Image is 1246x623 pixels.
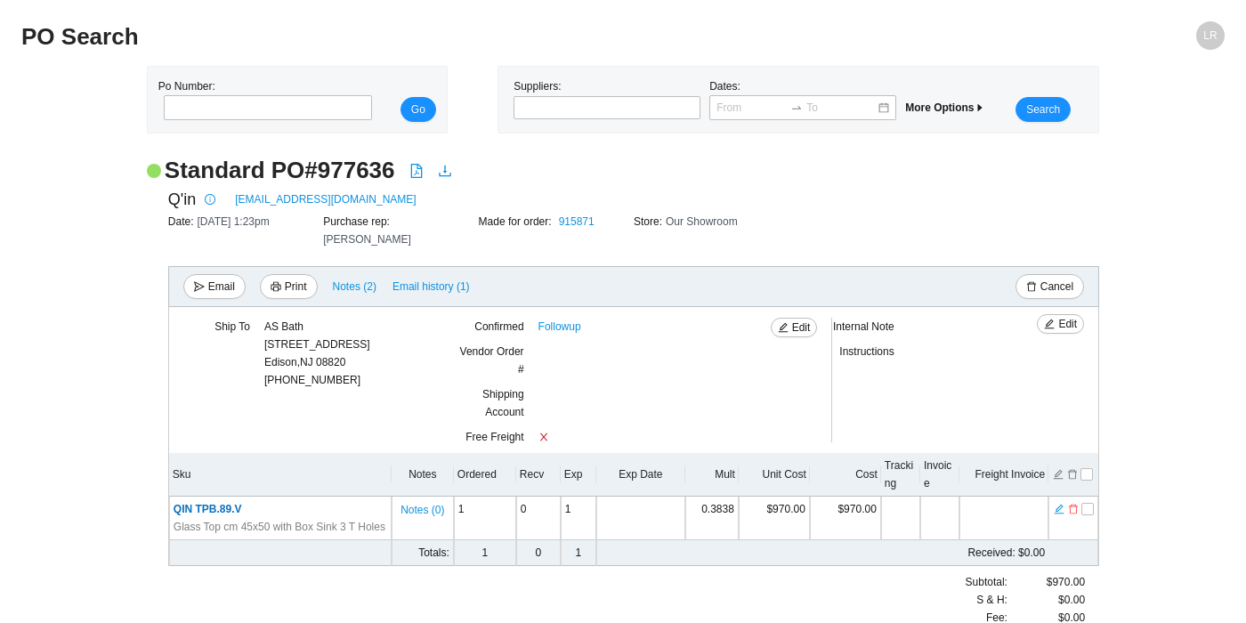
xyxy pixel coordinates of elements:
td: 1 [454,497,516,540]
span: Subtotal: [966,573,1007,591]
span: delete [1068,503,1079,515]
span: swap-right [790,101,803,114]
a: download [438,164,452,182]
span: caret-right [975,102,985,113]
span: Glass Top cm 45x50 with Box Sink 3 T Holes [174,518,385,536]
a: file-pdf [409,164,424,182]
div: Sku [173,465,388,483]
span: Email [208,278,235,295]
h2: Standard PO # 977636 [165,155,395,186]
td: 1 [454,540,516,566]
div: [PHONE_NUMBER] [264,318,370,389]
span: Go [411,101,425,118]
td: 1 [561,540,596,566]
th: Recv [516,453,561,497]
div: AS Bath [STREET_ADDRESS] Edison , NJ 08820 [264,318,370,371]
h2: PO Search [21,21,924,53]
span: edit [1044,319,1055,331]
span: Ship To [214,320,250,333]
th: Invoice [920,453,959,497]
a: 915871 [559,215,595,228]
button: Notes (2) [332,277,377,289]
th: Cost [810,453,881,497]
span: S & H: [976,591,1007,609]
span: printer [271,281,281,294]
span: Made for order: [479,215,555,228]
span: LR [1203,21,1217,50]
span: send [194,281,205,294]
div: Po Number: [158,77,367,122]
span: download [438,164,452,178]
span: Totals: [418,546,449,559]
span: Purchase rep: [323,215,393,228]
th: Tracking [881,453,920,497]
div: $0.00 [1007,591,1085,609]
span: edit [778,322,789,335]
td: $970.00 [739,497,810,540]
button: Email history (1) [392,274,471,299]
span: [PERSON_NAME] [323,233,411,246]
th: Freight Invoice [959,453,1048,497]
span: Store: [634,215,666,228]
button: Notes (0) [400,500,445,513]
span: info-circle [200,194,220,205]
td: 0.3838 [685,497,739,540]
span: Vendor Order # [460,345,524,376]
th: Exp Date [596,453,685,497]
span: Edit [1058,315,1077,333]
button: info-circle [196,187,221,212]
button: delete [1066,466,1079,479]
span: Our Showroom [666,215,738,228]
td: $0.00 [685,540,1048,566]
button: delete [1067,501,1080,514]
span: Q'in [168,186,196,213]
input: To [806,99,877,117]
button: editEdit [1037,314,1084,334]
th: Ordered [454,453,516,497]
a: [EMAIL_ADDRESS][DOMAIN_NAME] [235,190,416,208]
th: Exp [561,453,596,497]
span: Cancel [1040,278,1073,295]
button: edit [1052,466,1064,479]
span: Print [285,278,307,295]
span: Received: [967,546,1015,559]
span: QIN TPB.89.V [174,503,242,515]
th: Unit Cost [739,453,810,497]
div: $970.00 [1007,573,1085,591]
span: Search [1026,101,1060,118]
span: Instructions [839,345,894,358]
span: Internal Note [833,320,894,333]
div: Suppliers: [509,77,705,122]
button: sendEmail [183,274,246,299]
div: Dates: [705,77,901,122]
span: Date: [168,215,198,228]
th: Notes [392,453,454,497]
span: file-pdf [409,164,424,178]
span: More Options [905,101,984,114]
span: Edit [792,319,811,336]
a: Followup [538,318,581,336]
span: Shipping Account [482,388,524,418]
span: edit [1054,503,1064,515]
button: editEdit [771,318,818,337]
td: 0 [516,540,561,566]
span: Confirmed [474,320,523,333]
span: Free Freight [465,431,523,443]
span: Email history (1) [392,278,470,295]
button: deleteCancel [1015,274,1084,299]
span: Notes ( 2 ) [333,278,376,295]
input: From [716,99,787,117]
td: 0 [516,497,561,540]
button: printerPrint [260,274,318,299]
td: $970.00 [810,497,881,540]
button: edit [1053,501,1065,514]
span: [DATE] 1:23pm [198,215,270,228]
th: Mult [685,453,739,497]
span: close [538,432,549,442]
button: Search [1015,97,1071,122]
span: to [790,101,803,114]
span: Notes ( 0 ) [400,501,444,519]
button: Go [400,97,436,122]
span: delete [1026,281,1037,294]
td: 1 [561,497,596,540]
